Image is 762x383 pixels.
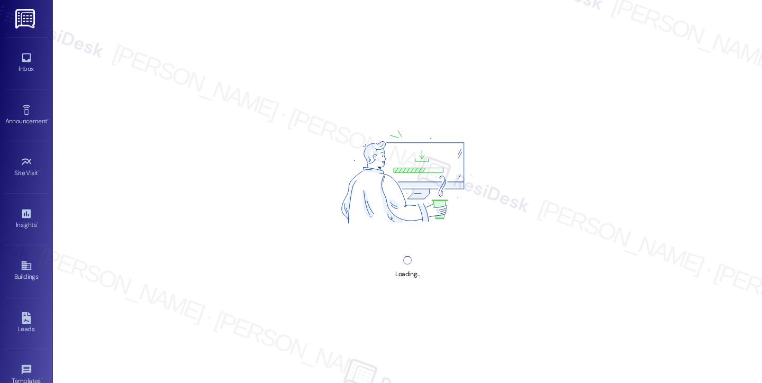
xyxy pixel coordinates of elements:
img: ResiDesk Logo [15,9,37,29]
div: Loading... [395,269,419,280]
span: • [47,116,49,123]
a: Buildings [5,257,48,285]
span: • [38,168,40,175]
span: • [41,376,42,383]
a: Site Visit • [5,153,48,181]
a: Insights • [5,205,48,233]
span: • [37,220,38,227]
a: Inbox [5,49,48,77]
a: Leads [5,309,48,338]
